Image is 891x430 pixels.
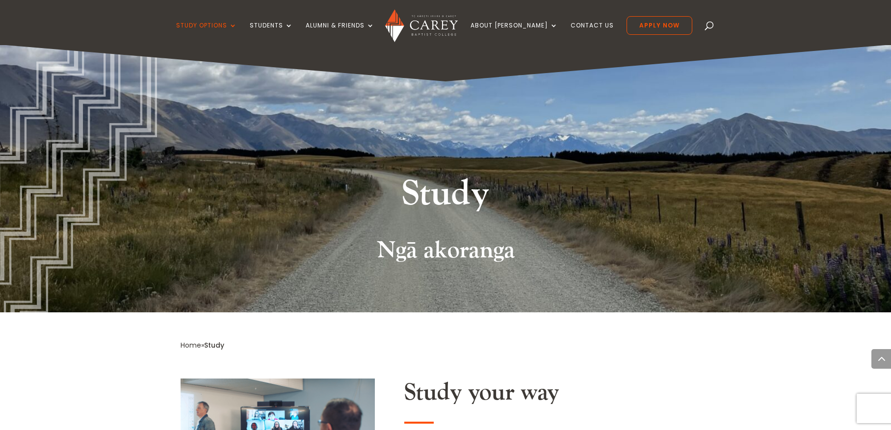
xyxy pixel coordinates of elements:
h1: Study [262,171,629,222]
a: Apply Now [627,16,692,35]
a: Alumni & Friends [306,22,374,45]
span: Study [204,340,224,350]
a: About [PERSON_NAME] [471,22,558,45]
a: Contact Us [571,22,614,45]
a: Home [181,340,201,350]
a: Study Options [176,22,237,45]
h2: Study your way [404,379,710,412]
a: Students [250,22,293,45]
h2: Ngā akoranga [181,236,710,270]
img: Carey Baptist College [385,9,457,42]
span: » [181,340,224,350]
